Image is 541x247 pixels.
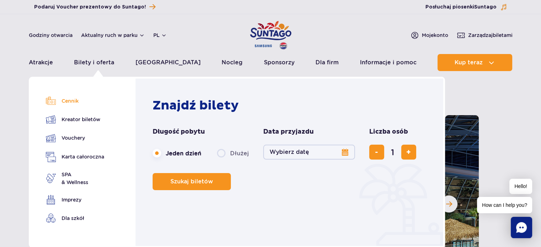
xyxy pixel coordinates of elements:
span: Liczba osób [369,128,408,136]
span: Długość pobytu [153,128,205,136]
h2: Znajdź bilety [153,98,430,113]
form: Planowanie wizyty w Park of Poland [153,128,430,190]
a: Zarządzajbiletami [457,31,513,39]
a: Dla firm [315,54,339,71]
button: pl [153,32,167,39]
a: Bilety i oferta [74,54,114,71]
a: Sponsorzy [264,54,295,71]
a: Godziny otwarcia [29,32,73,39]
a: Informacje i pomoc [360,54,417,71]
a: SPA& Wellness [46,171,104,186]
button: Wybierz datę [263,145,355,160]
a: Cennik [46,96,104,106]
button: usuń bilet [369,145,384,160]
label: Dłużej [217,146,249,161]
span: SPA & Wellness [62,171,88,186]
a: Karta całoroczna [46,152,104,162]
a: Kreator biletów [46,114,104,124]
button: Szukaj biletów [153,173,231,190]
span: Moje konto [422,32,448,39]
a: Nocleg [222,54,243,71]
span: Kup teraz [455,59,483,66]
a: Imprezy [46,195,104,205]
a: Vouchery [46,133,104,143]
span: Szukaj biletów [170,178,213,185]
a: Mojekonto [410,31,448,39]
span: Data przyjazdu [263,128,314,136]
span: Zarządzaj biletami [468,32,513,39]
span: How can I help you? [477,197,532,213]
a: Dla szkół [46,213,104,223]
a: [GEOGRAPHIC_DATA] [136,54,201,71]
a: Atrakcje [29,54,53,71]
button: Aktualny ruch w parku [81,32,145,38]
label: Jeden dzień [153,146,201,161]
input: liczba biletów [384,144,401,161]
button: dodaj bilet [401,145,416,160]
span: Hello! [509,179,532,194]
div: Chat [511,217,532,238]
button: Kup teraz [437,54,512,71]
